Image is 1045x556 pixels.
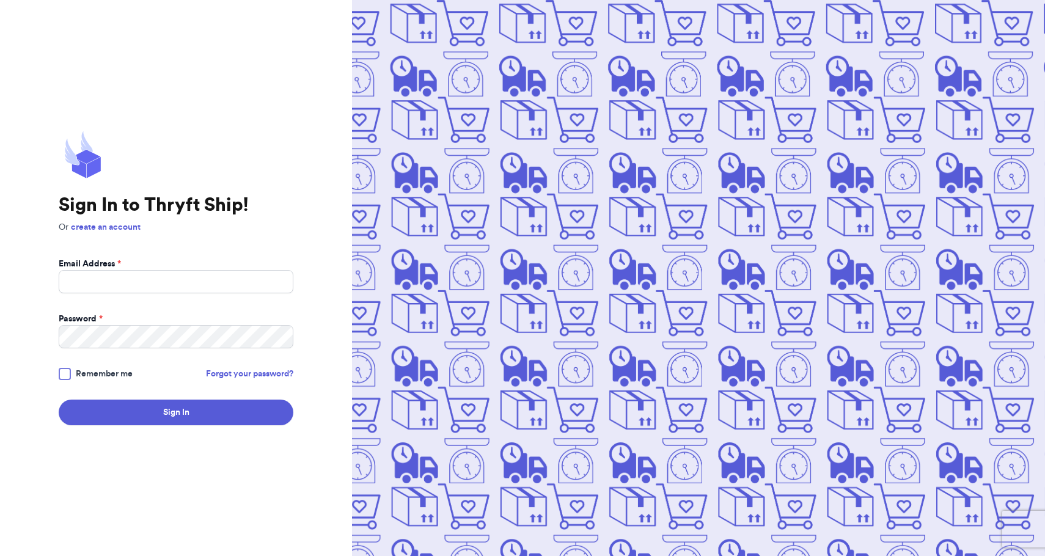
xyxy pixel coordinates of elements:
span: Remember me [76,368,133,380]
h1: Sign In to Thryft Ship! [59,194,293,216]
a: create an account [71,223,141,232]
button: Sign In [59,400,293,425]
p: Or [59,221,293,233]
label: Email Address [59,258,121,270]
a: Forgot your password? [206,368,293,380]
label: Password [59,313,103,325]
